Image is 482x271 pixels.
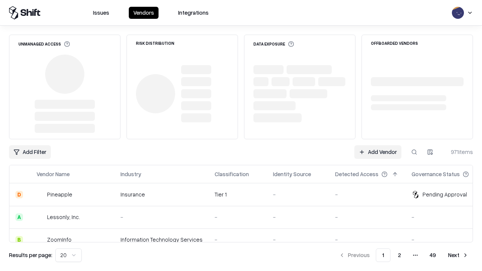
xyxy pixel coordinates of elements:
[443,148,473,156] div: 971 items
[335,190,400,198] div: -
[37,236,44,244] img: ZoomInfo
[215,170,249,178] div: Classification
[120,236,203,244] div: Information Technology Services
[120,213,203,221] div: -
[129,7,159,19] button: Vendors
[88,7,114,19] button: Issues
[334,248,473,262] nav: pagination
[273,213,323,221] div: -
[354,145,401,159] a: Add Vendor
[9,251,52,259] p: Results per page:
[392,248,407,262] button: 2
[215,190,261,198] div: Tier 1
[18,41,70,47] div: Unmanaged Access
[37,170,70,178] div: Vendor Name
[335,213,400,221] div: -
[47,190,72,198] div: Pineapple
[174,7,213,19] button: Integrations
[424,248,442,262] button: 49
[47,236,72,244] div: ZoomInfo
[9,145,51,159] button: Add Filter
[37,213,44,221] img: Lessonly, Inc.
[444,248,473,262] button: Next
[120,190,203,198] div: Insurance
[253,41,294,47] div: Data Exposure
[273,170,311,178] div: Identity Source
[371,41,418,45] div: Offboarded Vendors
[412,213,481,221] div: -
[215,213,261,221] div: -
[136,41,174,45] div: Risk Distribution
[423,190,467,198] div: Pending Approval
[273,190,323,198] div: -
[335,170,378,178] div: Detected Access
[15,236,23,244] div: B
[120,170,141,178] div: Industry
[47,213,80,221] div: Lessonly, Inc.
[412,236,481,244] div: -
[376,248,390,262] button: 1
[412,170,460,178] div: Governance Status
[335,236,400,244] div: -
[215,236,261,244] div: -
[37,191,44,198] img: Pineapple
[15,191,23,198] div: D
[15,213,23,221] div: A
[273,236,323,244] div: -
